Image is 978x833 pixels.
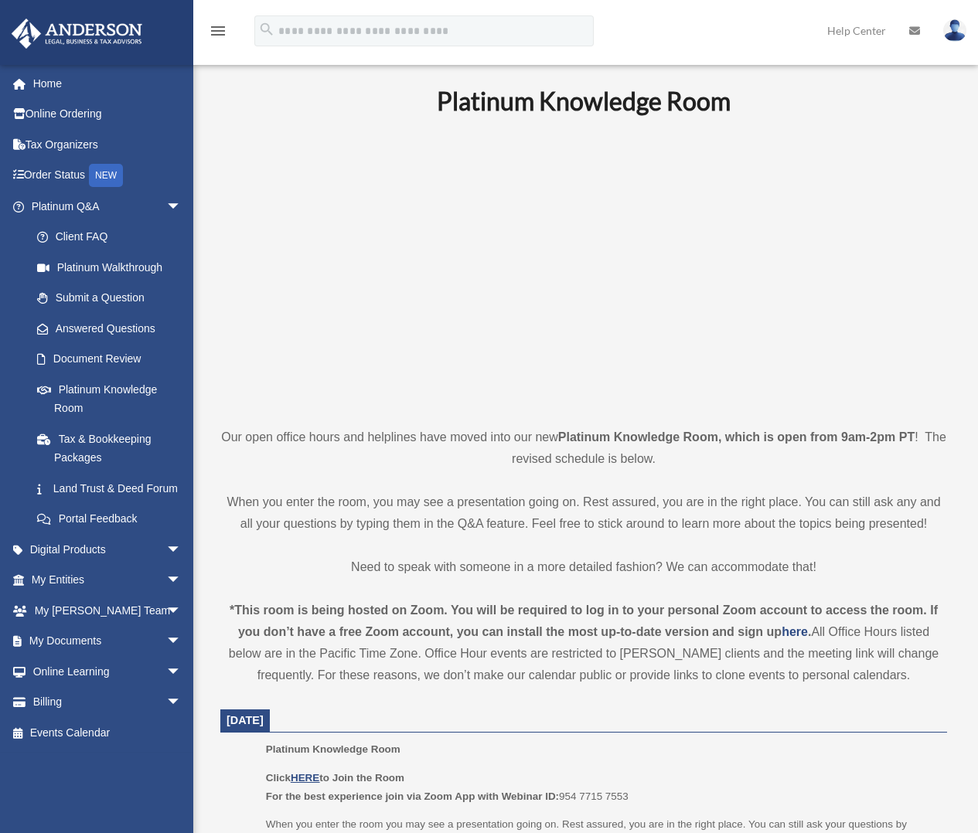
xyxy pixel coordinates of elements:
[166,565,197,597] span: arrow_drop_down
[166,687,197,719] span: arrow_drop_down
[11,534,205,565] a: Digital Productsarrow_drop_down
[11,626,205,657] a: My Documentsarrow_drop_down
[166,656,197,688] span: arrow_drop_down
[437,86,731,116] b: Platinum Knowledge Room
[352,137,816,398] iframe: 231110_Toby_KnowledgeRoom
[782,625,808,638] a: here
[166,595,197,627] span: arrow_drop_down
[943,19,966,42] img: User Pic
[11,595,205,626] a: My [PERSON_NAME] Teamarrow_drop_down
[22,344,205,375] a: Document Review
[11,191,205,222] a: Platinum Q&Aarrow_drop_down
[266,790,559,802] b: For the best experience join via Zoom App with Webinar ID:
[220,600,947,686] div: All Office Hours listed below are in the Pacific Time Zone. Office Hour events are restricted to ...
[11,717,205,748] a: Events Calendar
[166,191,197,223] span: arrow_drop_down
[266,769,936,805] p: 954 7715 7553
[11,656,205,687] a: Online Learningarrow_drop_down
[230,603,938,638] strong: *This room is being hosted on Zoom. You will be required to log in to your personal Zoom account ...
[11,687,205,718] a: Billingarrow_drop_down
[7,19,147,49] img: Anderson Advisors Platinum Portal
[11,68,205,99] a: Home
[22,222,205,253] a: Client FAQ
[291,772,319,784] a: HERE
[808,625,811,638] strong: .
[22,313,205,344] a: Answered Questions
[558,430,915,444] strong: Platinum Knowledge Room, which is open from 9am-2pm PT
[166,534,197,566] span: arrow_drop_down
[22,423,205,473] a: Tax & Bookkeeping Packages
[258,21,275,38] i: search
[11,160,205,192] a: Order StatusNEW
[209,27,227,40] a: menu
[11,565,205,596] a: My Entitiesarrow_drop_down
[22,473,205,504] a: Land Trust & Deed Forum
[22,252,205,283] a: Platinum Walkthrough
[227,714,264,726] span: [DATE]
[220,491,947,535] p: When you enter the room, you may see a presentation going on. Rest assured, you are in the right ...
[220,556,947,578] p: Need to speak with someone in a more detailed fashion? We can accommodate that!
[11,129,205,160] a: Tax Organizers
[166,626,197,658] span: arrow_drop_down
[266,743,400,755] span: Platinum Knowledge Room
[220,427,947,470] p: Our open office hours and helplines have moved into our new ! The revised schedule is below.
[209,22,227,40] i: menu
[89,164,123,187] div: NEW
[22,283,205,314] a: Submit a Question
[22,504,205,535] a: Portal Feedback
[266,772,404,784] b: Click to Join the Room
[11,99,205,130] a: Online Ordering
[22,374,197,423] a: Platinum Knowledge Room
